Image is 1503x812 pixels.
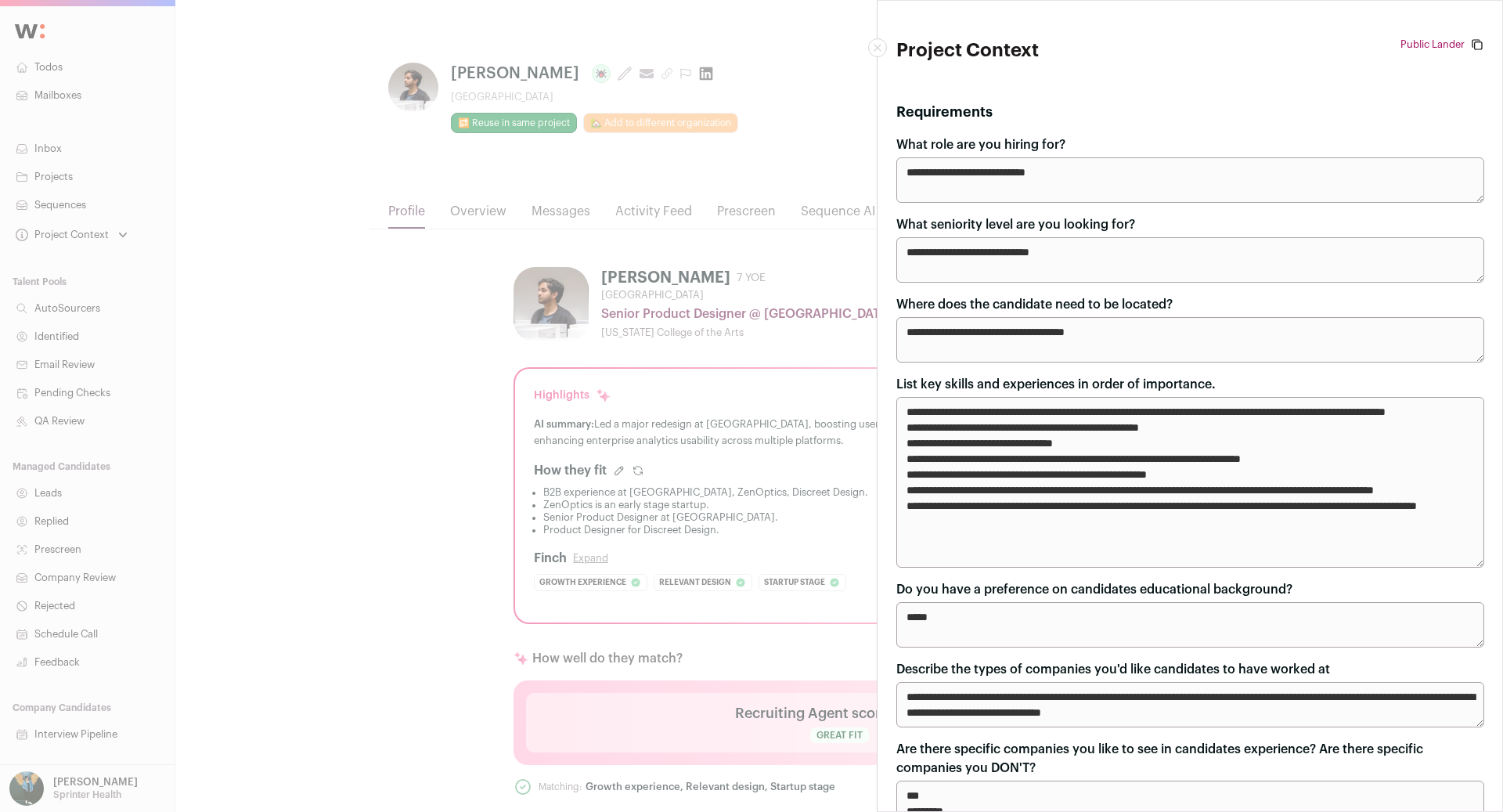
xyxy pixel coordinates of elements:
[896,101,1483,123] h2: Requirements
[896,135,1065,154] label: What role are you hiring for?
[896,740,1483,778] label: Are there specific companies you like to see in candidates experience? Are there specific compani...
[896,215,1135,234] label: What seniority level are you looking for?
[868,38,887,57] button: Close modal
[896,660,1330,679] label: Describe the types of companies you'd like candidates to have worked at
[896,295,1173,314] label: Where does the candidate need to be located?
[1400,38,1465,51] a: Public Lander
[896,580,1292,599] label: Do you have a preference on candidates educational background?
[896,38,1092,63] h1: Project Context
[896,375,1216,394] label: List key skills and experiences in order of importance.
